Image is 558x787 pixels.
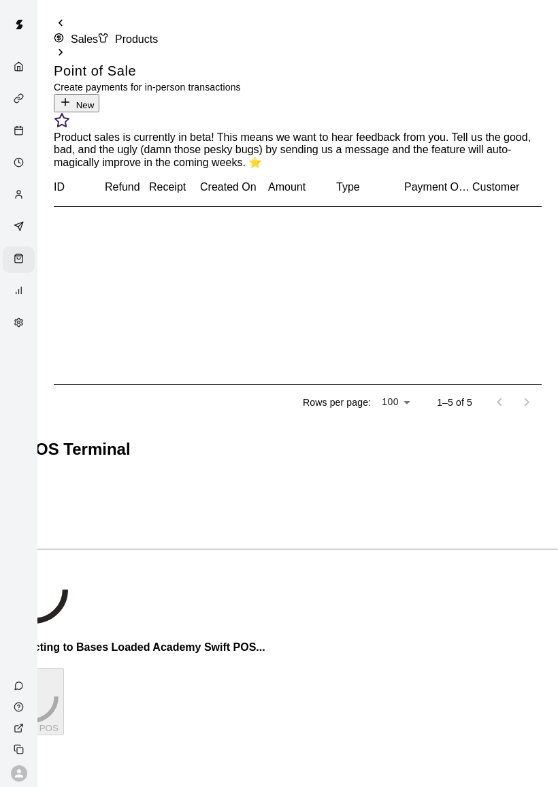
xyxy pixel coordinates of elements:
[404,168,472,206] div: Payment Option
[5,11,33,38] img: Swift logo
[268,168,336,206] div: Amount
[149,168,200,206] div: Receipt
[71,33,98,45] span: Sales
[200,168,268,206] div: Created On
[437,396,472,409] p: 1–5 of 5
[54,80,241,94] p: Create payments for in-person transactions
[115,33,158,45] span: Products
[3,696,37,718] a: Visit help center
[3,718,37,739] a: View public page
[54,62,241,80] h5: Point of Sale
[303,396,371,409] p: Rows per page:
[336,168,404,206] div: Type
[472,168,540,206] div: Customer
[54,33,542,46] div: navigation tabs
[54,131,542,169] div: Product sales is currently in beta! This means we want to hear feedback from you. Tell us the goo...
[3,675,37,696] a: Contact Us
[280,144,389,155] a: sending us a message
[54,94,99,112] button: New
[3,739,37,760] div: Copy public page link
[105,168,149,206] div: Refund
[376,392,415,412] div: 100
[54,168,105,206] div: ID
